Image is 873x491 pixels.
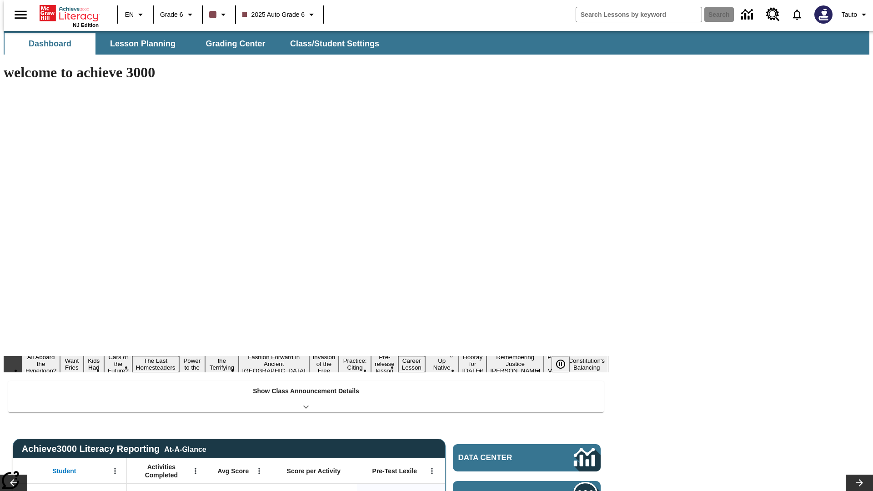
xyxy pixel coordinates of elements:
button: Open Menu [108,464,122,478]
p: Show Class Announcement Details [253,386,359,396]
button: Class color is dark brown. Change class color [206,6,232,23]
a: Home [40,4,99,22]
span: Achieve3000 Literacy Reporting [22,444,206,454]
button: Slide 7 Attack of the Terrifying Tomatoes [205,349,239,379]
button: Select a new avatar [809,3,838,26]
span: Grade 6 [160,10,183,20]
a: Data Center [453,444,601,471]
button: Lesson carousel, Next [846,475,873,491]
button: Slide 2 Do You Want Fries With That? [60,342,83,386]
span: Student [52,467,76,475]
button: Slide 8 Fashion Forward in Ancient Rome [239,352,309,376]
button: Slide 14 Hooray for Constitution Day! [459,352,487,376]
div: SubNavbar [4,33,387,55]
span: Activities Completed [131,463,191,479]
button: Slide 9 The Invasion of the Free CD [309,346,339,382]
button: Slide 5 The Last Homesteaders [132,356,179,372]
h1: welcome to achieve 3000 [4,64,608,81]
button: Language: EN, Select a language [121,6,150,23]
img: Avatar [814,5,833,24]
div: Home [40,3,99,28]
button: Class/Student Settings [283,33,386,55]
button: Slide 6 Solar Power to the People [179,349,206,379]
span: EN [125,10,134,20]
button: Slide 12 Career Lesson [398,356,425,372]
span: NJ Edition [73,22,99,28]
a: Resource Center, Will open in new tab [761,2,785,27]
div: Pause [552,356,579,372]
span: Avg Score [217,467,249,475]
button: Slide 11 Pre-release lesson [371,352,398,376]
button: Slide 10 Mixed Practice: Citing Evidence [339,349,371,379]
button: Lesson Planning [97,33,188,55]
button: Open Menu [189,464,202,478]
span: Lesson Planning [110,39,176,49]
div: At-A-Glance [164,444,206,454]
button: Slide 17 The Constitution's Balancing Act [565,349,608,379]
div: SubNavbar [4,31,869,55]
button: Open Menu [252,464,266,478]
button: Slide 15 Remembering Justice O'Connor [487,352,544,376]
span: Data Center [458,453,543,462]
span: Score per Activity [287,467,341,475]
button: Class: 2025 Auto Grade 6, Select your class [239,6,321,23]
button: Pause [552,356,570,372]
span: Class/Student Settings [290,39,379,49]
span: Pre-Test Lexile [372,467,417,475]
div: Show Class Announcement Details [8,381,604,412]
button: Profile/Settings [838,6,873,23]
button: Slide 4 Cars of the Future? [104,352,132,376]
button: Slide 3 Dirty Jobs Kids Had To Do [84,342,104,386]
span: Tauto [842,10,857,20]
button: Dashboard [5,33,95,55]
span: Grading Center [206,39,265,49]
button: Slide 16 Point of View [544,352,565,376]
button: Grade: Grade 6, Select a grade [156,6,199,23]
a: Notifications [785,3,809,26]
button: Slide 1 All Aboard the Hyperloop? [22,352,60,376]
button: Grading Center [190,33,281,55]
a: Data Center [736,2,761,27]
input: search field [576,7,702,22]
span: Dashboard [29,39,71,49]
span: 2025 Auto Grade 6 [242,10,305,20]
button: Open Menu [425,464,439,478]
button: Slide 13 Cooking Up Native Traditions [425,349,459,379]
button: Open side menu [7,1,34,28]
